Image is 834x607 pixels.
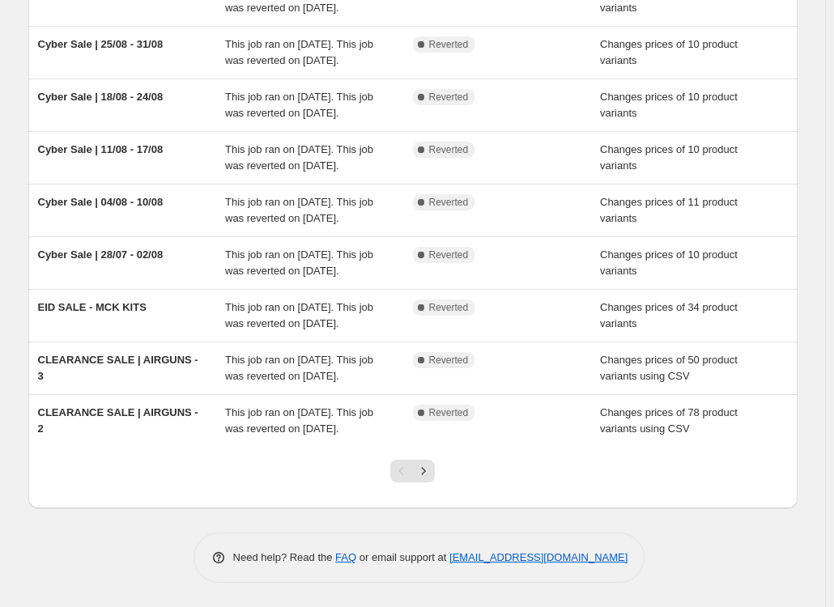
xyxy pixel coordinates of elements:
[38,38,164,50] span: Cyber Sale | 25/08 - 31/08
[225,248,373,277] span: This job ran on [DATE]. This job was reverted on [DATE].
[38,196,164,208] span: Cyber Sale | 04/08 - 10/08
[225,354,373,382] span: This job ran on [DATE]. This job was reverted on [DATE].
[38,248,164,261] span: Cyber Sale | 28/07 - 02/08
[38,354,198,382] span: CLEARANCE SALE | AIRGUNS - 3
[225,301,373,329] span: This job ran on [DATE]. This job was reverted on [DATE].
[429,301,469,314] span: Reverted
[390,460,435,482] nav: Pagination
[233,551,336,563] span: Need help? Read the
[38,406,198,435] span: CLEARANCE SALE | AIRGUNS - 2
[225,196,373,224] span: This job ran on [DATE]. This job was reverted on [DATE].
[429,354,469,367] span: Reverted
[600,38,738,66] span: Changes prices of 10 product variants
[600,354,738,382] span: Changes prices of 50 product variants using CSV
[225,143,373,172] span: This job ran on [DATE]. This job was reverted on [DATE].
[600,196,738,224] span: Changes prices of 11 product variants
[429,196,469,209] span: Reverted
[600,91,738,119] span: Changes prices of 10 product variants
[225,38,373,66] span: This job ran on [DATE]. This job was reverted on [DATE].
[429,248,469,261] span: Reverted
[38,301,147,313] span: EID SALE - MCK KITS
[412,460,435,482] button: Next
[429,91,469,104] span: Reverted
[335,551,356,563] a: FAQ
[429,38,469,51] span: Reverted
[225,406,373,435] span: This job ran on [DATE]. This job was reverted on [DATE].
[225,91,373,119] span: This job ran on [DATE]. This job was reverted on [DATE].
[600,143,738,172] span: Changes prices of 10 product variants
[600,406,738,435] span: Changes prices of 78 product variants using CSV
[600,301,738,329] span: Changes prices of 34 product variants
[38,91,164,103] span: Cyber Sale | 18/08 - 24/08
[600,248,738,277] span: Changes prices of 10 product variants
[429,143,469,156] span: Reverted
[38,143,164,155] span: Cyber Sale | 11/08 - 17/08
[429,406,469,419] span: Reverted
[356,551,449,563] span: or email support at
[449,551,628,563] a: [EMAIL_ADDRESS][DOMAIN_NAME]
